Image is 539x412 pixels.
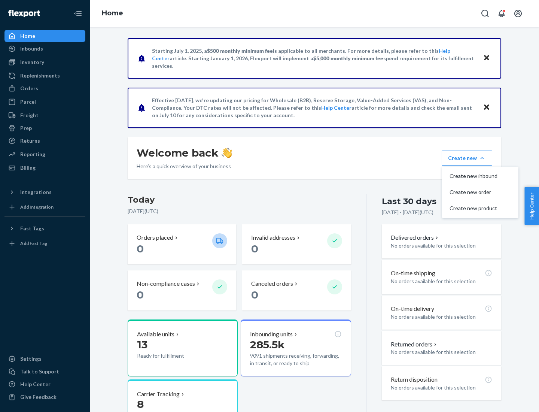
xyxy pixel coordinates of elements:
[4,162,85,174] a: Billing
[4,122,85,134] a: Prep
[391,375,438,384] p: Return disposition
[128,194,351,206] h3: Today
[128,224,236,264] button: Orders placed 0
[251,279,293,288] p: Canceled orders
[20,58,44,66] div: Inventory
[4,222,85,234] button: Fast Tags
[450,173,497,179] span: Create new inbound
[137,352,206,360] p: Ready for fulfillment
[128,270,236,310] button: Non-compliance cases 0
[382,196,436,207] div: Last 30 days
[4,201,85,213] a: Add Integration
[391,269,435,278] p: On-time shipping
[391,313,492,321] p: No orders available for this selection
[4,109,85,121] a: Freight
[4,237,85,249] a: Add Fast Tag
[482,102,491,113] button: Close
[511,6,526,21] button: Open account menu
[137,146,232,160] h1: Welcome back
[20,72,60,79] div: Replenishments
[20,45,43,52] div: Inbounds
[444,184,517,200] button: Create new order
[20,225,44,232] div: Fast Tags
[20,124,32,132] div: Prep
[128,207,351,215] p: [DATE] ( UTC )
[391,242,492,249] p: No orders available for this selection
[4,96,85,108] a: Parcel
[20,381,51,388] div: Help Center
[391,384,492,391] p: No orders available for this selection
[391,233,440,242] button: Delivered orders
[20,240,47,246] div: Add Fast Tag
[524,187,539,225] button: Help Center
[137,330,174,339] p: Available units
[250,330,293,339] p: Inbounding units
[96,3,129,24] ol: breadcrumbs
[137,279,195,288] p: Non-compliance cases
[152,97,476,119] p: Effective [DATE], we're updating our pricing for Wholesale (B2B), Reserve Storage, Value-Added Se...
[20,32,35,40] div: Home
[250,338,285,351] span: 285.5k
[20,98,36,106] div: Parcel
[444,168,517,184] button: Create new inbound
[391,305,434,313] p: On-time delivery
[4,353,85,365] a: Settings
[391,348,492,356] p: No orders available for this selection
[102,9,123,17] a: Home
[20,151,45,158] div: Reporting
[137,338,147,351] span: 13
[478,6,493,21] button: Open Search Box
[20,137,40,145] div: Returns
[242,224,351,264] button: Invalid addresses 0
[128,319,238,376] button: Available units13Ready for fulfillment
[20,85,38,92] div: Orders
[20,112,39,119] div: Freight
[4,186,85,198] button: Integrations
[251,242,258,255] span: 0
[391,278,492,285] p: No orders available for this selection
[207,48,273,54] span: $500 monthly minimum fee
[494,6,509,21] button: Open notifications
[20,204,54,210] div: Add Integration
[250,352,341,367] p: 9091 shipments receiving, forwarding, in transit, or ready to ship
[4,135,85,147] a: Returns
[482,53,491,64] button: Close
[313,55,383,61] span: $5,000 monthly minimum fee
[137,233,173,242] p: Orders placed
[4,391,85,403] button: Give Feedback
[391,340,438,349] button: Returned orders
[137,242,144,255] span: 0
[137,398,144,411] span: 8
[222,148,232,158] img: hand-wave emoji
[4,43,85,55] a: Inbounds
[450,190,497,195] span: Create new order
[450,206,497,211] span: Create new product
[241,319,351,376] button: Inbounding units285.5k9091 shipments receiving, forwarding, in transit, or ready to ship
[321,104,351,111] a: Help Center
[4,378,85,390] a: Help Center
[382,209,433,216] p: [DATE] - [DATE] ( UTC )
[152,47,476,70] p: Starting July 1, 2025, a is applicable to all merchants. For more details, please refer to this a...
[4,366,85,378] a: Talk to Support
[20,368,59,375] div: Talk to Support
[4,82,85,94] a: Orders
[251,233,295,242] p: Invalid addresses
[251,288,258,301] span: 0
[4,148,85,160] a: Reporting
[242,270,351,310] button: Canceled orders 0
[137,288,144,301] span: 0
[4,56,85,68] a: Inventory
[20,355,42,363] div: Settings
[4,30,85,42] a: Home
[137,163,232,170] p: Here’s a quick overview of your business
[8,10,40,17] img: Flexport logo
[4,70,85,82] a: Replenishments
[70,6,85,21] button: Close Navigation
[137,390,180,399] p: Carrier Tracking
[444,200,517,216] button: Create new product
[442,151,492,166] button: Create newCreate new inboundCreate new orderCreate new product
[20,164,36,172] div: Billing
